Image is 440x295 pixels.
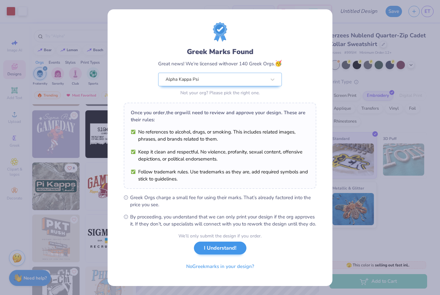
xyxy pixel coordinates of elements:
li: Keep it clean and respectful. No violence, profanity, sexual content, offensive depictions, or po... [131,148,309,162]
div: Once you order, the org will need to review and approve your design. These are their rules: [131,109,309,123]
li: No references to alcohol, drugs, or smoking. This includes related images, phrases, and brands re... [131,128,309,143]
button: NoGreekmarks in your design? [181,260,260,273]
span: Greek Orgs charge a small fee for using their marks. That’s already factored into the price you see. [130,194,316,208]
button: I Understand! [194,242,246,255]
li: Follow trademark rules. Use trademarks as they are, add required symbols and stick to guidelines. [131,168,309,182]
img: license-marks-badge.png [213,22,227,41]
div: Greek Marks Found [158,47,282,57]
span: 🥳 [275,60,282,67]
div: Not your org? Please pick the right one. [158,89,282,96]
span: By proceeding, you understand that we can only print your design if the org approves it. If they ... [130,213,316,227]
div: We’ll only submit the design if you order. [178,233,262,239]
div: Great news! We’re licensed with over 140 Greek Orgs. [158,59,282,68]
